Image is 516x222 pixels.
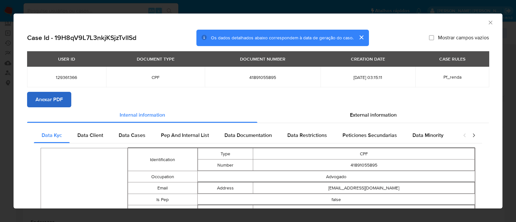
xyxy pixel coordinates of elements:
td: CPF [253,148,475,159]
div: DOCUMENT TYPE [133,53,178,64]
span: 129361366 [35,74,98,80]
div: CASE RULES [435,53,469,64]
span: Pf_renda [443,74,461,80]
button: Anexar PDF [27,92,71,107]
td: Identification [128,148,197,171]
td: rg [253,205,475,217]
td: [EMAIL_ADDRESS][DOMAIN_NAME] [253,182,475,194]
button: cerrar [353,30,369,45]
h2: Case Id - 19H8qV9L7L3nkjKSjzTvlISd [27,34,136,42]
td: Advogado [197,171,475,182]
td: Address [198,182,253,194]
span: Pep And Internal List [161,131,209,139]
div: Detailed internal info [34,128,456,143]
div: DOCUMENT NUMBER [236,53,289,64]
div: Detailed info [27,107,489,123]
span: Data Kyc [42,131,62,139]
td: 41891055895 [253,159,475,171]
span: 41891055895 [213,74,313,80]
div: CREATION DATE [347,53,389,64]
td: Email [128,182,197,194]
div: closure-recommendation-modal [14,14,502,208]
span: Anexar PDF [35,92,63,107]
button: Fechar a janela [487,19,493,25]
td: Type [198,205,253,217]
span: Data Minority [412,131,443,139]
div: USER ID [54,53,79,64]
span: Data Documentation [224,131,272,139]
td: Is Pep [128,194,197,205]
input: Mostrar campos vazios [429,35,434,40]
span: Data Cases [119,131,145,139]
span: External information [350,111,397,119]
span: Os dados detalhados abaixo correspondem à data de geração do caso. [211,34,353,41]
td: Number [198,159,253,171]
td: false [197,194,475,205]
span: CPF [114,74,197,80]
span: Peticiones Secundarias [342,131,397,139]
span: Data Restrictions [287,131,327,139]
td: Type [198,148,253,159]
span: Mostrar campos vazios [438,34,489,41]
span: [DATE] 03:15:11 [328,74,408,80]
span: Internal information [120,111,165,119]
span: Data Client [77,131,103,139]
td: Occupation [128,171,197,182]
